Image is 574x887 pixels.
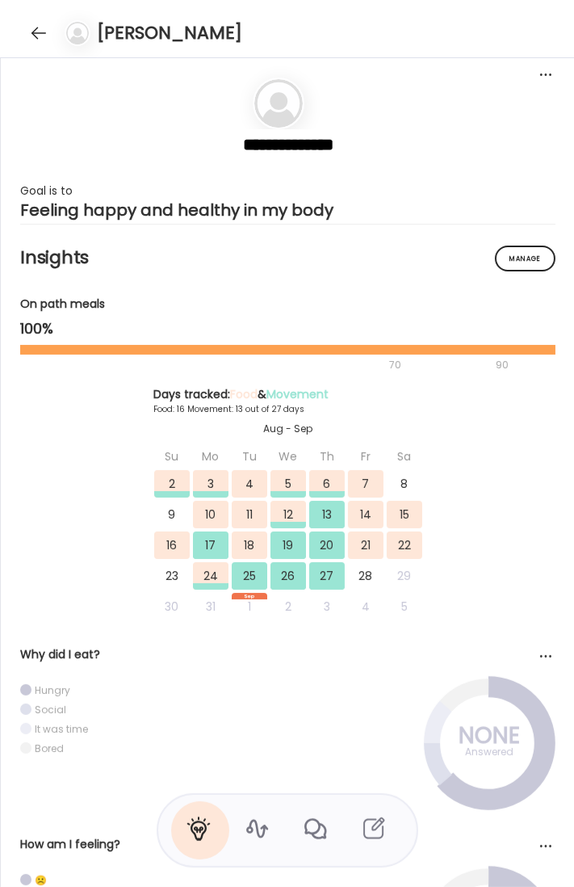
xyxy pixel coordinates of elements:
[232,593,267,620] div: 1
[387,562,422,590] div: 29
[348,443,383,470] div: Fr
[270,562,306,590] div: 26
[348,501,383,528] div: 14
[270,470,306,498] div: 5
[20,355,491,375] div: 70
[232,562,267,590] div: 25
[230,386,258,402] span: Food
[494,355,510,375] div: 90
[193,593,228,620] div: 31
[193,562,228,590] div: 24
[154,501,190,528] div: 9
[270,501,306,528] div: 12
[348,532,383,559] div: 21
[309,562,345,590] div: 27
[309,443,345,470] div: Th
[348,593,383,620] div: 4
[97,20,242,45] h4: [PERSON_NAME]
[153,403,423,415] div: Food: 16 Movement: 13 out of 27 days
[232,470,267,498] div: 4
[193,470,228,498] div: 3
[254,79,303,128] img: bg-avatar-default.svg
[35,722,88,736] div: It was time
[193,501,228,528] div: 10
[35,703,66,717] div: Social
[20,200,555,220] div: Feeling happy and healthy in my body
[35,873,47,887] div: ☹️
[449,726,530,746] div: NONE
[309,593,345,620] div: 3
[387,470,422,498] div: 8
[154,593,190,620] div: 30
[232,501,267,528] div: 11
[20,246,555,270] h2: Insights
[66,22,89,44] img: bg-avatar-default.svg
[232,593,267,599] div: Sep
[387,593,422,620] div: 5
[154,443,190,470] div: Su
[193,443,228,470] div: Mo
[387,443,422,470] div: Sa
[495,246,555,271] div: Manage
[35,683,70,697] div: Hungry
[348,562,383,590] div: 28
[193,532,228,559] div: 17
[20,836,555,853] div: How am I feeling?
[20,296,555,313] div: On path meals
[309,501,345,528] div: 13
[387,501,422,528] div: 15
[449,742,530,762] div: Answered
[387,532,422,559] div: 22
[348,470,383,498] div: 7
[270,443,306,470] div: We
[154,470,190,498] div: 2
[35,742,64,755] div: Bored
[153,422,423,436] div: Aug - Sep
[309,532,345,559] div: 20
[20,181,555,200] div: Goal is to
[153,386,423,403] div: Days tracked: &
[154,562,190,590] div: 23
[20,646,555,663] div: Why did I eat?
[232,443,267,470] div: Tu
[154,532,190,559] div: 16
[266,386,329,402] span: Movement
[270,593,306,620] div: 2
[20,319,555,338] div: 100%
[309,470,345,498] div: 6
[232,532,267,559] div: 18
[270,532,306,559] div: 19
